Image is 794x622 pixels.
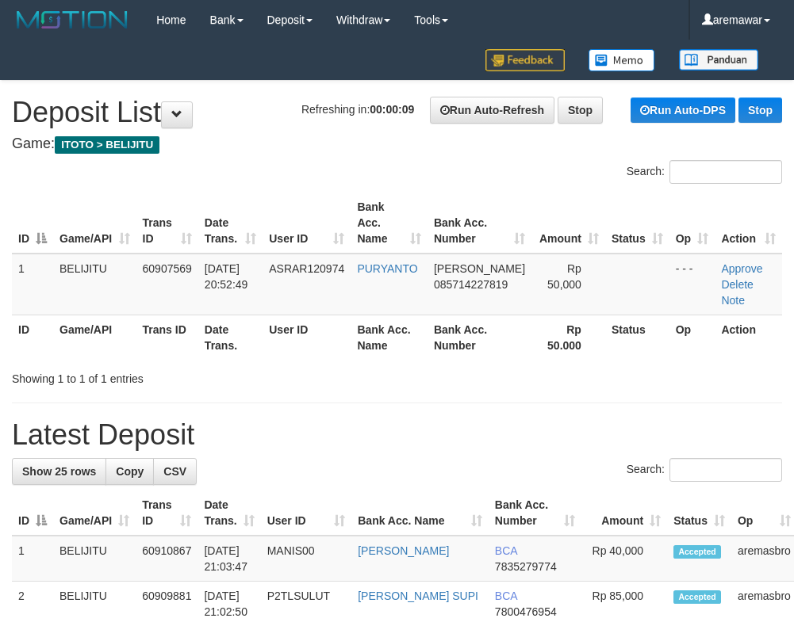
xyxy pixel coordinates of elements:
[627,160,782,184] label: Search:
[136,193,198,254] th: Trans ID: activate to sort column ascending
[715,193,782,254] th: Action: activate to sort column ascending
[669,160,782,184] input: Search:
[495,605,557,618] span: Copy 7800476954 to clipboard
[667,490,731,536] th: Status: activate to sort column ascending
[198,315,263,360] th: Date Trans.
[116,465,144,478] span: Copy
[721,278,753,291] a: Delete
[738,97,782,123] a: Stop
[721,262,762,275] a: Approve
[489,490,581,536] th: Bank Acc. Number: activate to sort column ascending
[22,465,96,478] span: Show 25 rows
[558,97,603,124] a: Stop
[153,458,197,485] a: CSV
[12,97,782,128] h1: Deposit List
[495,544,517,557] span: BCA
[715,315,782,360] th: Action
[12,364,319,387] div: Showing 1 to 1 of 1 entries
[428,315,531,360] th: Bank Acc. Number
[581,490,667,536] th: Amount: activate to sort column ascending
[301,103,414,116] span: Refreshing in:
[12,419,782,451] h1: Latest Deposit
[261,536,352,582] td: MANIS00
[53,536,136,582] td: BELIJITU
[627,458,782,482] label: Search:
[12,315,53,360] th: ID
[434,278,508,291] span: Copy 085714227819 to clipboard
[351,193,428,254] th: Bank Acc. Name: activate to sort column ascending
[370,103,414,116] strong: 00:00:09
[495,560,557,573] span: Copy 7835279774 to clipboard
[53,193,136,254] th: Game/API: activate to sort column ascending
[12,193,53,254] th: ID: activate to sort column descending
[547,262,581,291] span: Rp 50,000
[263,315,351,360] th: User ID
[53,254,136,315] td: BELIJITU
[669,315,715,360] th: Op
[631,97,735,123] a: Run Auto-DPS
[53,315,136,360] th: Game/API
[669,254,715,315] td: - - -
[357,262,417,275] a: PURYANTO
[269,262,344,275] span: ASRAR120974
[581,536,667,582] td: Rp 40,000
[485,49,565,71] img: Feedback.jpg
[198,193,263,254] th: Date Trans.: activate to sort column ascending
[12,136,782,152] h4: Game:
[12,458,106,485] a: Show 25 rows
[12,254,53,315] td: 1
[105,458,154,485] a: Copy
[263,193,351,254] th: User ID: activate to sort column ascending
[495,590,517,602] span: BCA
[143,262,192,275] span: 60907569
[55,136,159,154] span: ITOTO > BELIJITU
[605,193,669,254] th: Status: activate to sort column ascending
[721,294,745,307] a: Note
[679,49,758,71] img: panduan.png
[669,193,715,254] th: Op: activate to sort column ascending
[669,458,782,482] input: Search:
[605,315,669,360] th: Status
[198,490,260,536] th: Date Trans.: activate to sort column ascending
[589,49,655,71] img: Button%20Memo.svg
[428,193,531,254] th: Bank Acc. Number: activate to sort column ascending
[12,536,53,582] td: 1
[198,536,260,582] td: [DATE] 21:03:47
[358,590,478,602] a: [PERSON_NAME] SUPI
[351,490,489,536] th: Bank Acc. Name: activate to sort column ascending
[434,262,525,275] span: [PERSON_NAME]
[673,590,721,604] span: Accepted
[531,193,605,254] th: Amount: activate to sort column ascending
[12,8,132,32] img: MOTION_logo.png
[53,490,136,536] th: Game/API: activate to sort column ascending
[351,315,428,360] th: Bank Acc. Name
[136,490,198,536] th: Trans ID: activate to sort column ascending
[136,315,198,360] th: Trans ID
[531,315,605,360] th: Rp 50.000
[136,536,198,582] td: 60910867
[12,490,53,536] th: ID: activate to sort column descending
[261,490,352,536] th: User ID: activate to sort column ascending
[163,465,186,478] span: CSV
[205,262,248,291] span: [DATE] 20:52:49
[673,545,721,559] span: Accepted
[358,544,449,557] a: [PERSON_NAME]
[430,97,554,124] a: Run Auto-Refresh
